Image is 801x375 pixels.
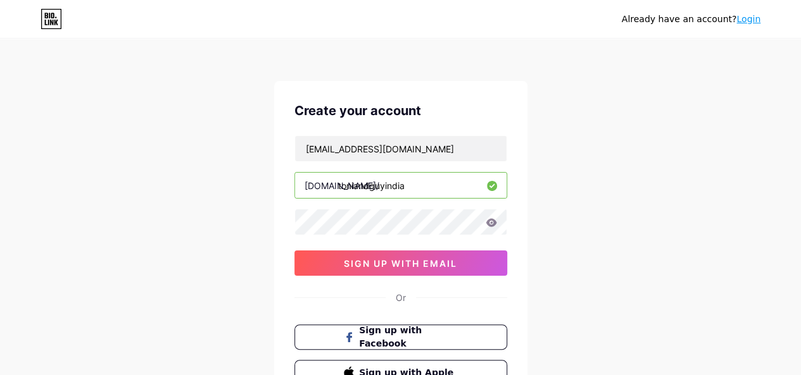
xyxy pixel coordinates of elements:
[295,136,507,161] input: Email
[295,173,507,198] input: username
[622,13,760,26] div: Already have an account?
[305,179,379,192] div: [DOMAIN_NAME]/
[294,324,507,350] button: Sign up with Facebook
[396,291,406,304] div: Or
[359,324,457,350] span: Sign up with Facebook
[294,101,507,120] div: Create your account
[344,258,457,269] span: sign up with email
[736,14,760,24] a: Login
[294,250,507,276] button: sign up with email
